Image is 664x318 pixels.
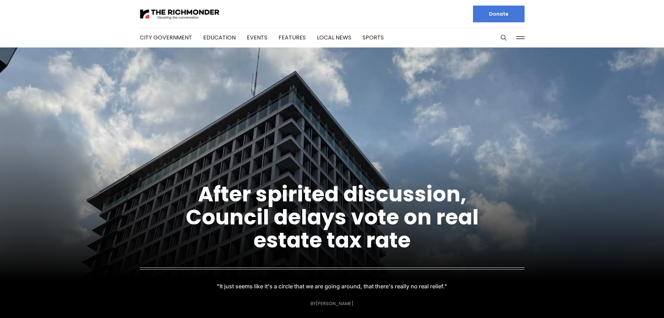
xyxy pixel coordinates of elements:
a: City Government [140,34,192,42]
a: Donate [473,6,525,22]
iframe: portal-trigger [605,284,664,318]
a: [PERSON_NAME] [316,300,353,307]
a: Sports [362,34,384,42]
p: "It just seems like it's a circle that we are going around, that there's really no real relief." [222,281,442,291]
button: Search this site [498,32,509,43]
a: Events [247,34,267,42]
a: Features [278,34,306,42]
div: By [311,301,353,306]
a: Education [203,34,236,42]
a: Local News [317,34,351,42]
a: After spirited discussion, Council delays vote on real estate tax rate [186,179,479,255]
img: The Richmonder [140,8,220,20]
